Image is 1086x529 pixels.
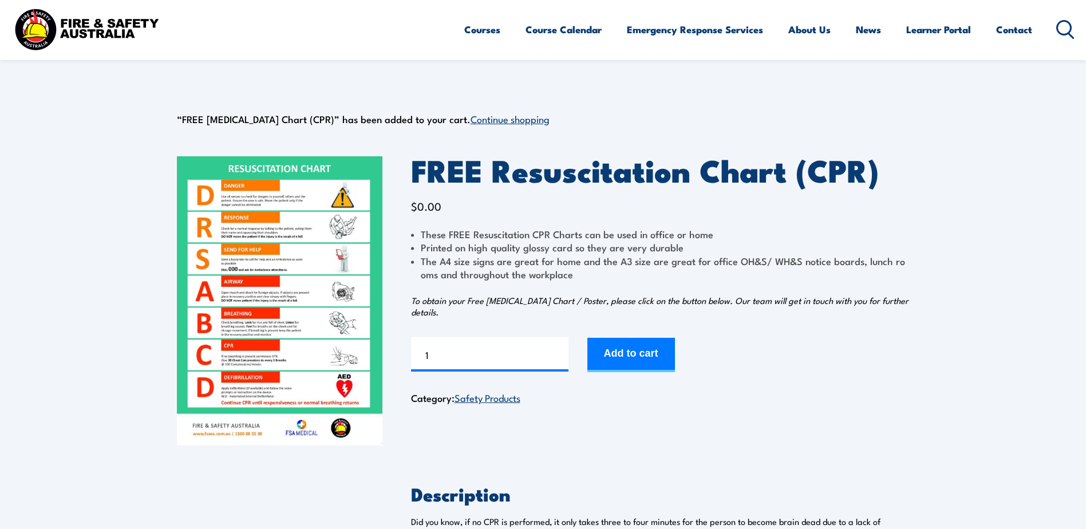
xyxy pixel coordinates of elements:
[411,294,909,318] em: To obtain your Free [MEDICAL_DATA] Chart / Poster, please click on the button below. Our team wil...
[455,390,520,404] a: Safety Products
[526,14,602,45] a: Course Calendar
[411,337,568,372] input: Product quantity
[411,485,910,502] h2: Description
[411,254,910,281] li: The A4 size signs are great for home and the A3 size are great for office OH&S/ WH&S notice board...
[587,338,675,372] button: Add to cart
[177,110,910,128] div: “FREE [MEDICAL_DATA] Chart (CPR)” has been added to your cart.
[177,156,382,445] img: FREE Resuscitation Chart - What are the 7 steps to CPR?
[996,14,1032,45] a: Contact
[627,14,763,45] a: Emergency Response Services
[906,14,971,45] a: Learner Portal
[411,156,910,183] h1: FREE Resuscitation Chart (CPR)
[411,198,417,214] span: $
[464,14,500,45] a: Courses
[788,14,831,45] a: About Us
[856,14,881,45] a: News
[411,198,441,214] bdi: 0.00
[411,227,910,240] li: These FREE Resuscitation CPR Charts can be used in office or home
[411,240,910,254] li: Printed on high quality glossy card so they are very durable
[471,112,550,125] a: Continue shopping
[411,390,520,405] span: Category:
